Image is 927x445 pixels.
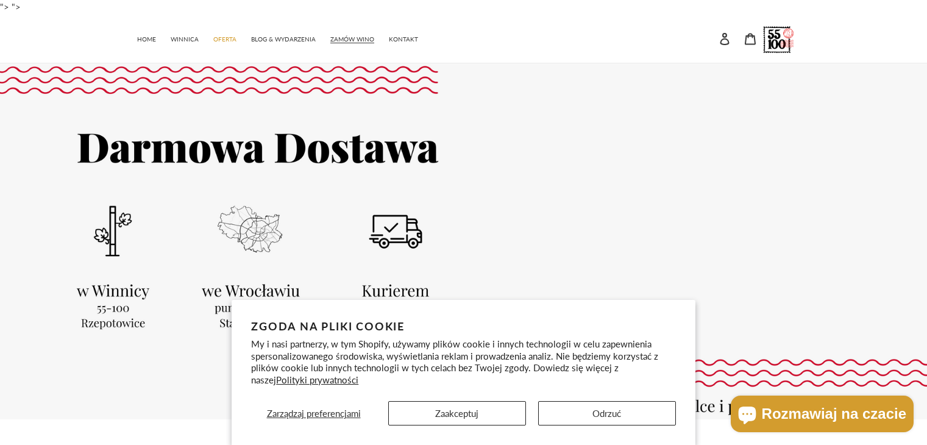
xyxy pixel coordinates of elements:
span: ZAMÓW WINO [330,35,374,43]
a: HOME [131,29,162,47]
a: BLOG & WYDARZENIA [245,29,322,47]
span: Zarządzaj preferencjami [267,408,361,419]
h2: Zgoda na pliki cookie [251,319,676,333]
button: Zaakceptuj [388,401,526,425]
span: KONTAKT [389,35,418,43]
span: WINNICA [171,35,199,43]
button: Zarządzaj preferencjami [251,401,376,425]
span: OFERTA [213,35,236,43]
p: My i nasi partnerzy, w tym Shopify, używamy plików cookie i innych technologii w celu zapewnienia... [251,338,676,386]
a: ZAMÓW WINO [324,29,380,47]
button: Odrzuć [538,401,676,425]
a: KONTAKT [383,29,424,47]
a: Polityki prywatności [276,374,358,385]
a: OFERTA [207,29,243,47]
span: HOME [137,35,156,43]
inbox-online-store-chat: Czat w sklepie online Shopify [727,396,917,435]
span: BLOG & WYDARZENIA [251,35,316,43]
a: WINNICA [165,29,205,47]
